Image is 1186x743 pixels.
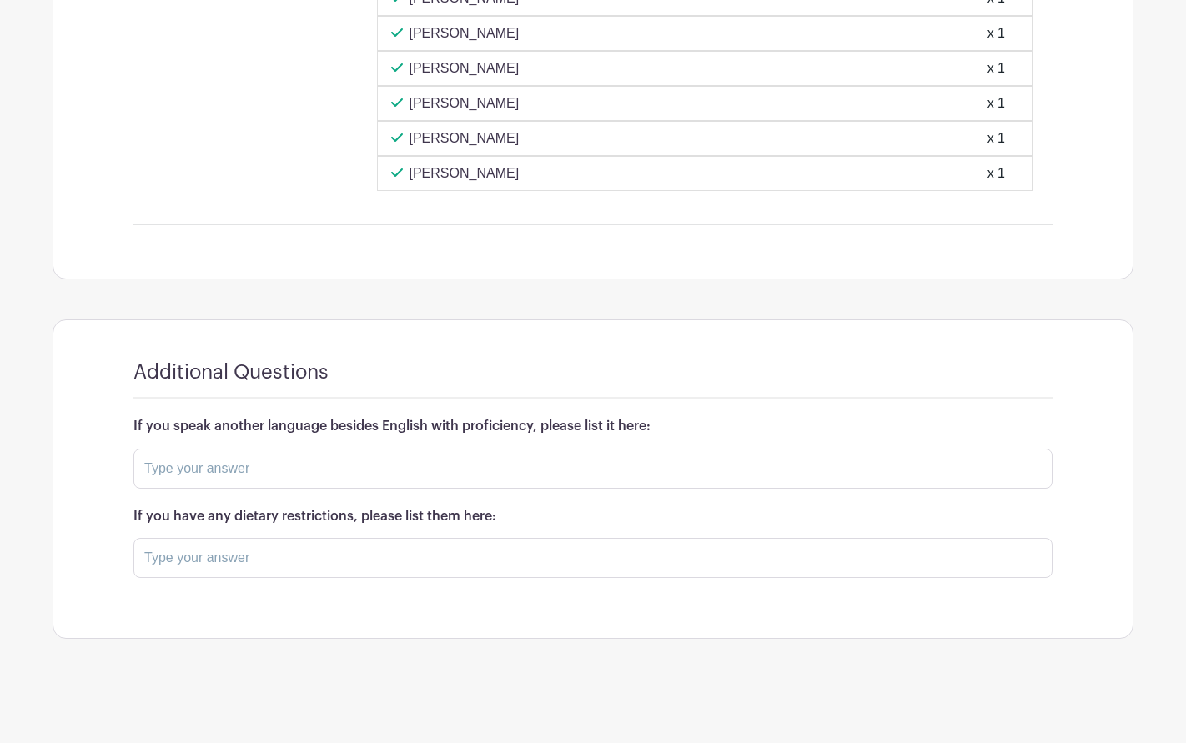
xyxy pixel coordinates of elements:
[987,163,1005,183] div: x 1
[410,58,520,78] p: [PERSON_NAME]
[987,93,1005,113] div: x 1
[410,163,520,183] p: [PERSON_NAME]
[133,419,1053,434] h6: If you speak another language besides English with proficiency, please list it here:
[987,58,1005,78] div: x 1
[987,128,1005,148] div: x 1
[133,360,329,384] h4: Additional Questions
[410,128,520,148] p: [PERSON_NAME]
[987,23,1005,43] div: x 1
[133,449,1053,489] input: Type your answer
[133,538,1053,578] input: Type your answer
[410,93,520,113] p: [PERSON_NAME]
[133,509,1053,525] h6: If you have any dietary restrictions, please list them here:
[410,23,520,43] p: [PERSON_NAME]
